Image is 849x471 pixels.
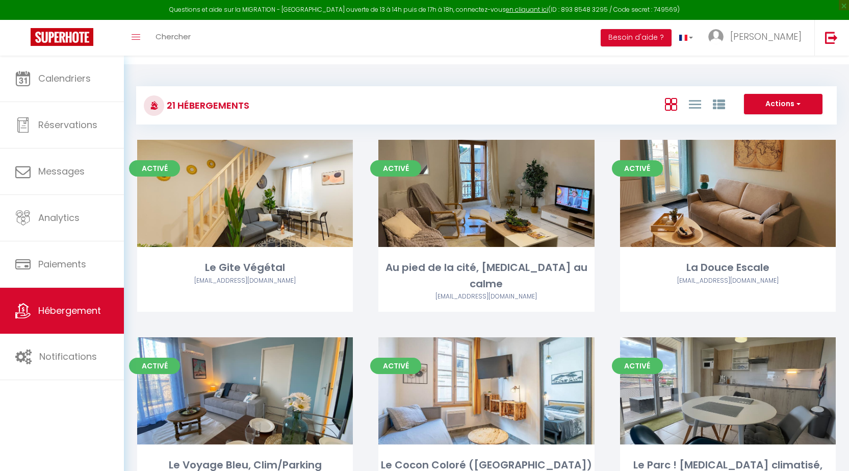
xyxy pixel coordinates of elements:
[601,29,672,46] button: Besoin d'aide ?
[713,95,725,112] a: Vue par Groupe
[129,358,180,374] span: Activé
[156,31,191,42] span: Chercher
[612,358,663,374] span: Activé
[129,160,180,177] span: Activé
[39,350,97,363] span: Notifications
[38,304,101,317] span: Hébergement
[665,95,677,112] a: Vue en Box
[612,160,663,177] span: Activé
[31,28,93,46] img: Super Booking
[806,428,849,471] iframe: LiveChat chat widget
[825,31,838,44] img: logout
[378,292,594,302] div: Airbnb
[137,276,353,286] div: Airbnb
[164,94,249,117] h3: 21 Hébergements
[378,260,594,292] div: Au pied de la cité, [MEDICAL_DATA] au calme
[38,72,91,85] span: Calendriers
[689,95,701,112] a: Vue en Liste
[744,94,822,114] button: Actions
[456,183,517,204] a: Editer
[708,29,724,44] img: ...
[215,183,276,204] a: Editer
[456,381,517,401] a: Editer
[38,211,80,224] span: Analytics
[38,118,97,131] span: Réservations
[38,258,86,270] span: Paiements
[370,358,421,374] span: Activé
[137,260,353,276] div: Le Gite Végétal
[148,20,198,56] a: Chercher
[730,30,802,43] span: [PERSON_NAME]
[38,165,85,178] span: Messages
[697,183,758,204] a: Editer
[701,20,814,56] a: ... [PERSON_NAME]
[506,5,548,14] a: en cliquant ici
[215,381,276,401] a: Editer
[370,160,421,177] span: Activé
[620,276,836,286] div: Airbnb
[697,381,758,401] a: Editer
[620,260,836,276] div: La Douce Escale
